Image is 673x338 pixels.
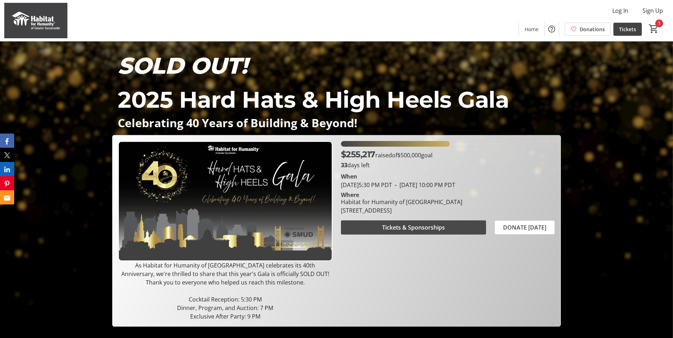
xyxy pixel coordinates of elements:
[495,220,555,235] button: DONATE [DATE]
[341,161,555,169] p: days left
[525,26,539,33] span: Home
[341,161,347,169] span: 33
[580,26,605,33] span: Donations
[519,23,544,36] a: Home
[613,23,642,36] a: Tickets
[118,261,332,287] p: As Habitat for Humanity of [GEOGRAPHIC_DATA] celebrates its 40th Anniversary, we're thrilled to s...
[118,295,332,304] p: Cocktail Reception: 5:30 PM
[392,181,455,189] span: [DATE] 10:00 PM PDT
[637,5,669,16] button: Sign Up
[118,141,332,261] img: Campaign CTA Media Photo
[647,22,660,35] button: Cart
[341,220,486,235] button: Tickets & Sponsorships
[503,223,546,232] span: DONATE [DATE]
[397,151,421,159] span: $500,000
[341,192,359,198] div: Where
[118,304,332,312] p: Dinner, Program, and Auction: 7 PM
[392,181,399,189] span: -
[382,223,445,232] span: Tickets & Sponsorships
[341,148,432,161] p: raised of goal
[118,83,555,117] p: 2025 Hard Hats & High Heels Gala
[341,198,462,206] div: Habitat for Humanity of [GEOGRAPHIC_DATA]
[118,52,248,79] em: SOLD OUT!
[341,206,462,215] div: [STREET_ADDRESS]
[565,23,611,36] a: Donations
[4,3,67,38] img: Habitat for Humanity of Greater Sacramento's Logo
[118,312,332,321] p: Exclusive After Party: 9 PM
[118,117,555,129] p: Celebrating 40 Years of Building & Beyond!
[607,5,634,16] button: Log In
[612,6,628,15] span: Log In
[341,181,392,189] span: [DATE] 5:30 PM PDT
[642,6,663,15] span: Sign Up
[341,172,357,181] div: When
[619,26,636,33] span: Tickets
[545,22,559,36] button: Help
[341,149,375,159] span: $255,217
[341,141,555,147] div: 51.043437999999995% of fundraising goal reached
